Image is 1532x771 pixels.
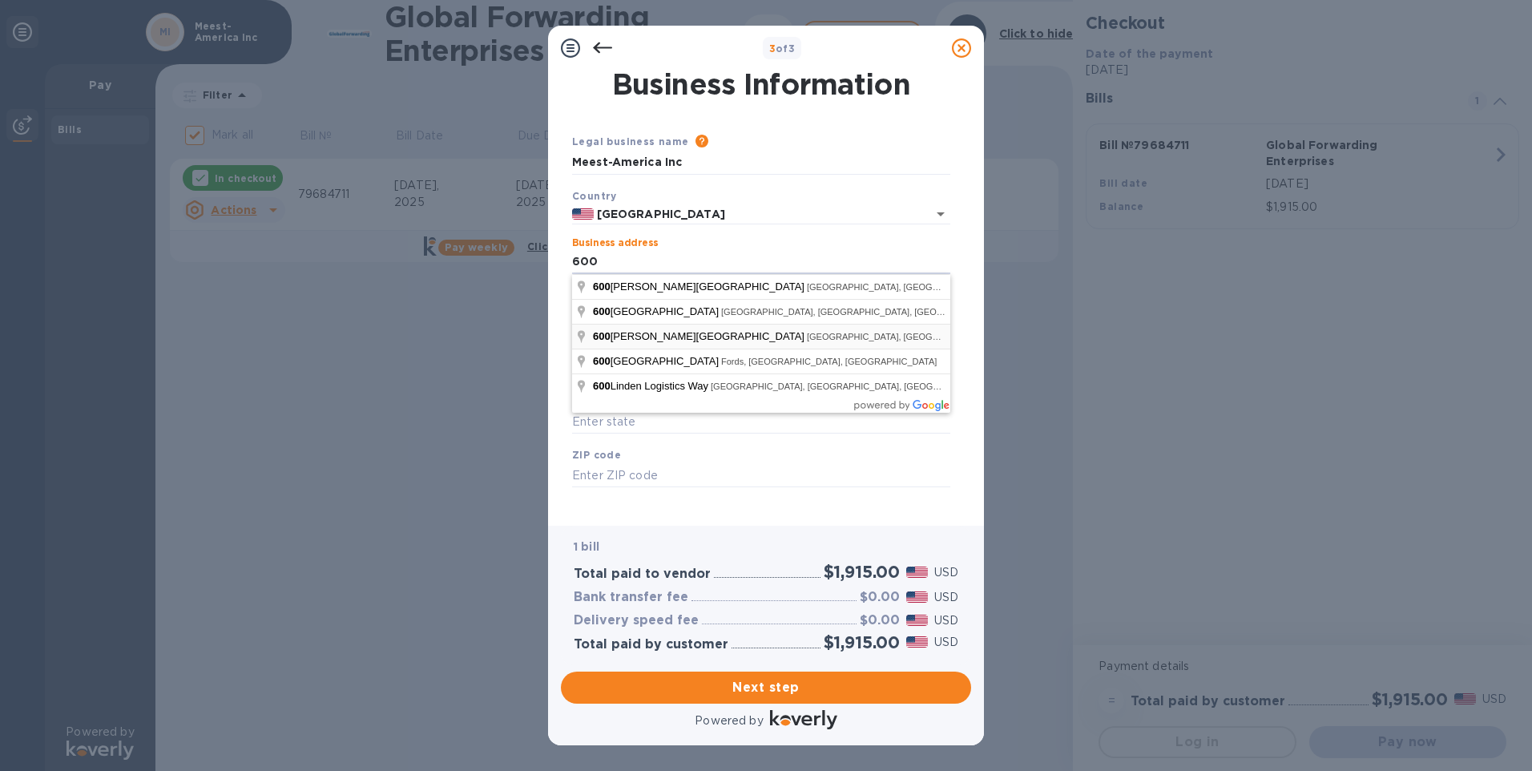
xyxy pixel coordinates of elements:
[906,591,928,603] img: USD
[695,712,763,729] p: Powered by
[572,190,617,202] b: Country
[593,355,721,367] span: [GEOGRAPHIC_DATA]
[574,637,728,652] h3: Total paid by customer
[807,282,1092,292] span: [GEOGRAPHIC_DATA], [GEOGRAPHIC_DATA], [GEOGRAPHIC_DATA]
[593,281,807,293] span: [PERSON_NAME][GEOGRAPHIC_DATA]
[574,567,711,582] h3: Total paid to vendor
[572,463,950,487] input: Enter ZIP code
[769,42,776,54] span: 3
[906,615,928,626] img: USD
[906,636,928,648] img: USD
[574,590,688,605] h3: Bank transfer fee
[574,613,699,628] h3: Delivery speed fee
[860,590,900,605] h3: $0.00
[572,135,689,147] b: Legal business name
[711,381,996,391] span: [GEOGRAPHIC_DATA], [GEOGRAPHIC_DATA], [GEOGRAPHIC_DATA]
[572,410,950,434] input: Enter state
[770,710,837,729] img: Logo
[593,305,611,317] span: 600
[593,380,711,392] span: Linden Logistics Way
[572,239,658,248] label: Business address
[594,204,905,224] input: Select country
[593,330,611,342] span: 600
[569,67,953,101] h1: Business Information
[561,672,971,704] button: Next step
[721,357,937,366] span: Fords, [GEOGRAPHIC_DATA], [GEOGRAPHIC_DATA]
[572,151,950,175] input: Enter legal business name
[593,330,807,342] span: [PERSON_NAME][GEOGRAPHIC_DATA]
[572,250,950,274] input: Enter address
[824,632,900,652] h2: $1,915.00
[572,449,621,461] b: ZIP code
[929,203,952,225] button: Open
[934,634,958,651] p: USD
[807,332,1092,341] span: [GEOGRAPHIC_DATA], [GEOGRAPHIC_DATA], [GEOGRAPHIC_DATA]
[593,281,611,293] span: 600
[574,540,599,553] b: 1 bill
[721,307,1006,317] span: [GEOGRAPHIC_DATA], [GEOGRAPHIC_DATA], [GEOGRAPHIC_DATA]
[860,613,900,628] h3: $0.00
[824,562,900,582] h2: $1,915.00
[593,380,611,392] span: 600
[574,678,958,697] span: Next step
[769,42,796,54] b: of 3
[593,305,721,317] span: [GEOGRAPHIC_DATA]
[593,355,611,367] span: 600
[934,589,958,606] p: USD
[906,567,928,578] img: USD
[572,208,594,220] img: US
[934,612,958,629] p: USD
[934,564,958,581] p: USD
